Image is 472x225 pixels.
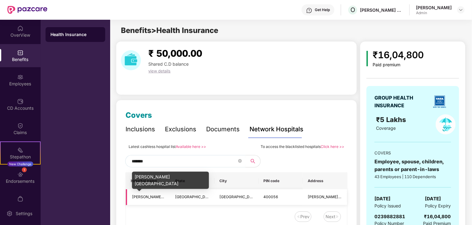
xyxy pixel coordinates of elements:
[17,50,23,56] img: svg+xml;base64,PHN2ZyBpZD0iQmVuZWZpdHMiIHhtbG5zPSJodHRwOi8vd3d3LnczLm9yZy8yMDAwL3N2ZyIgd2lkdGg9Ij...
[376,116,408,124] span: ₹5 Lakhs
[374,202,401,209] span: Policy Issued
[425,202,451,209] span: Policy Expiry
[300,213,310,220] div: Prev
[132,194,201,199] span: [PERSON_NAME][GEOGRAPHIC_DATA]
[374,150,451,156] div: COVERS
[214,189,259,205] td: Mumbai
[22,167,27,172] div: 1
[132,172,209,189] div: [PERSON_NAME][GEOGRAPHIC_DATA]
[165,125,196,134] div: Exclusions
[148,48,202,59] span: ₹ 50,000.00
[308,178,342,183] span: Address
[238,159,242,163] span: close-circle
[264,194,278,199] span: 400056
[430,92,449,111] img: insurerLogo
[17,98,23,104] img: svg+xml;base64,PHN2ZyBpZD0iQ0RfQWNjb3VudHMiIGRhdGEtbmFtZT0iQ0QgQWNjb3VudHMiIHhtbG5zPSJodHRwOi8vd3...
[129,144,176,149] span: Latest cashless hospital list
[238,158,242,164] span: close-circle
[17,147,23,153] img: svg+xml;base64,PHN2ZyB4bWxucz0iaHR0cDovL3d3dy53My5vcmcvMjAwMC9zdmciIHdpZHRoPSIyMSIgaGVpZ2h0PSIyMC...
[17,171,23,178] img: svg+xml;base64,PHN2ZyBpZD0iRW5kb3JzZW1lbnRzIiB4bWxucz0iaHR0cDovL3d3dy53My5vcmcvMjAwMC9zdmciIHdpZH...
[416,10,452,15] div: Admin
[250,125,303,134] div: Network Hospitals
[374,158,451,173] div: Employee, spouse, children, parents or parent-in-laws
[303,173,347,189] th: Address
[374,214,405,219] span: 0239882881
[424,213,451,220] div: ₹16,04,800
[303,189,347,205] td: Swami Vivekanand Marg,
[17,196,23,202] img: svg+xml;base64,PHN2ZyBpZD0iTXlfT3JkZXJzIiBkYXRhLW5hbWU9Ik15IE9yZGVycyIgeG1sbnM9Imh0dHA6Ly93d3cudz...
[7,162,33,166] div: New Challenge
[17,123,23,129] img: svg+xml;base64,PHN2ZyBpZD0iQ2xhaW0iIHhtbG5zPSJodHRwOi8vd3d3LnczLm9yZy8yMDAwL3N2ZyIgd2lkdGg9IjIwIi...
[416,5,452,10] div: [PERSON_NAME]
[335,215,339,219] img: svg+xml;base64,PHN2ZyB4bWxucz0iaHR0cDovL3d3dy53My5vcmcvMjAwMC9zdmciIHdpZHRoPSIxNiIgaGVpZ2h0PSIxNi...
[219,194,258,199] span: [GEOGRAPHIC_DATA]
[175,194,214,199] span: [GEOGRAPHIC_DATA]
[373,62,424,67] div: Paid premium
[315,7,330,12] div: Get Help
[121,50,141,70] img: download
[170,189,214,205] td: Maharashtra
[360,7,403,13] div: [PERSON_NAME] GLOBAL INVESTMENT PLATFORM PRIVATE LIMITED
[50,31,100,38] div: Health Insurance
[259,173,303,189] th: PIN code
[306,7,312,14] img: svg+xml;base64,PHN2ZyBpZD0iSGVscC0zMngzMiIgeG1sbnM9Imh0dHA6Ly93d3cudzMub3JnLzIwMDAvc3ZnIiB3aWR0aD...
[206,125,240,134] div: Documents
[261,144,321,149] span: To access the blacklisted hospitals
[148,68,170,73] span: view details
[245,155,261,167] button: search
[14,211,34,217] div: Settings
[245,159,260,164] span: search
[321,144,344,149] a: Click here >>
[374,195,390,202] span: [DATE]
[297,215,300,219] img: svg+xml;base64,PHN2ZyB4bWxucz0iaHR0cDovL3d3dy53My5vcmcvMjAwMC9zdmciIHdpZHRoPSIxNiIgaGVpZ2h0PSIxNi...
[121,26,218,35] span: Benefits > Health Insurance
[131,178,165,183] span: Hospital name
[458,7,463,12] img: svg+xml;base64,PHN2ZyBpZD0iRHJvcGRvd24tMzJ4MzIiIHhtbG5zPSJodHRwOi8vd3d3LnczLm9yZy8yMDAwL3N2ZyIgd2...
[326,213,335,220] div: Next
[214,173,259,189] th: City
[308,194,349,199] span: [PERSON_NAME] Marg,
[7,6,47,14] img: New Pazcare Logo
[126,189,170,205] td: DR BALABHAI NANAVATI HOSPITAL
[6,211,13,217] img: svg+xml;base64,PHN2ZyBpZD0iU2V0dGluZy0yMHgyMCIgeG1sbnM9Imh0dHA6Ly93d3cudzMub3JnLzIwMDAvc3ZnIiB3aW...
[373,48,424,62] div: ₹16,04,800
[366,51,368,66] img: icon
[374,174,451,180] div: 43 Employees | 110 Dependents
[126,173,170,189] th: Hospital name
[126,111,152,120] span: Covers
[17,25,23,31] img: svg+xml;base64,PHN2ZyBpZD0iSG9tZSIgeG1sbnM9Imh0dHA6Ly93d3cudzMub3JnLzIwMDAvc3ZnIiB3aWR0aD0iMjAiIG...
[1,154,40,160] div: Stepathon
[376,125,396,131] span: Coverage
[176,144,206,149] a: Available here >>
[148,61,189,67] span: Shared C.D balance
[425,195,441,202] span: [DATE]
[126,125,155,134] div: Inclusions
[436,114,456,134] img: policyIcon
[374,94,428,109] div: GROUP HEALTH INSURANCE
[350,6,355,14] span: O
[17,74,23,80] img: svg+xml;base64,PHN2ZyBpZD0iRW1wbG95ZWVzIiB4bWxucz0iaHR0cDovL3d3dy53My5vcmcvMjAwMC9zdmciIHdpZHRoPS...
